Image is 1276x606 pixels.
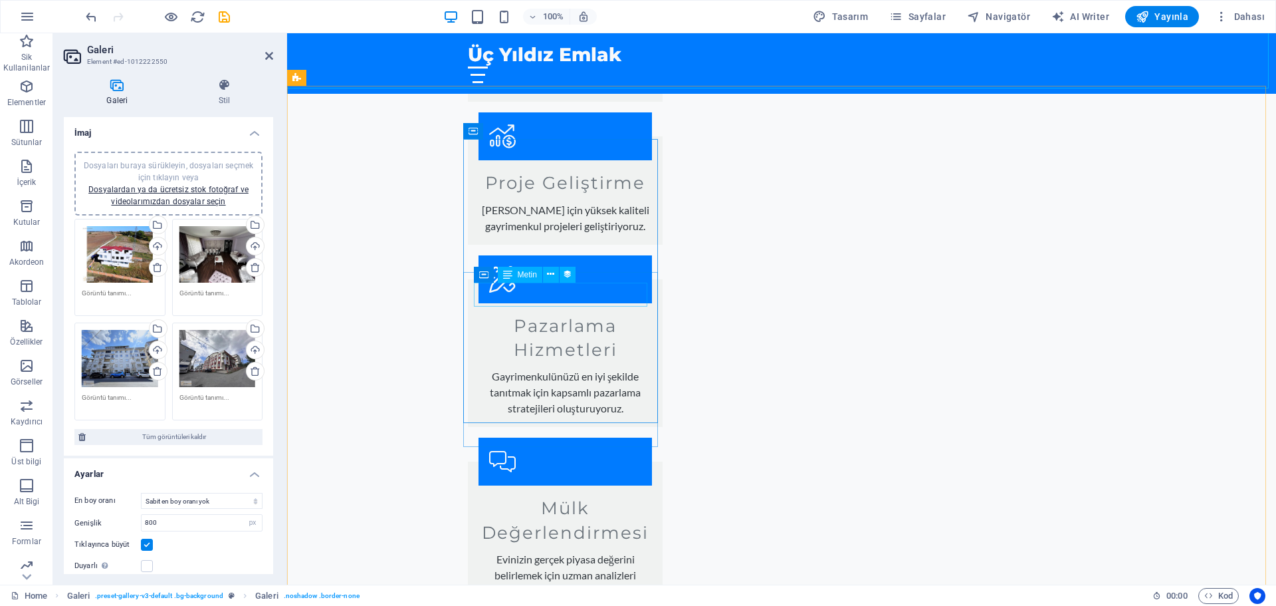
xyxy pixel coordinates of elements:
[1210,6,1270,27] button: Dahası
[64,117,273,141] h4: İmaj
[523,9,570,25] button: 100%
[1136,10,1188,23] span: Yayınla
[12,536,41,547] p: Formlar
[11,137,43,148] p: Sütunlar
[1176,591,1178,601] span: :
[74,537,141,553] label: Tıklayınca büyüt
[67,588,360,604] nav: breadcrumb
[82,330,158,387] div: 1274419582j56-cvgxXvFqK7eqMPQURcC5Ow.avif
[7,97,46,108] p: Elementler
[83,9,99,25] button: undo
[967,10,1030,23] span: Navigatör
[884,6,951,27] button: Sayfalar
[813,10,868,23] span: Tasarım
[87,56,247,68] h3: Element #ed-1012222550
[962,6,1035,27] button: Navigatör
[11,377,43,387] p: Görseller
[1046,6,1115,27] button: AI Writer
[543,9,564,25] h6: 100%
[88,185,249,206] a: Dosyalardan ya da ücretsiz stok fotoğraf ve videolarımızdan dosyalar seçin
[11,588,47,604] a: Seçimi iptal etmek için tıkla. Sayfaları açmak için çift tıkla
[14,496,40,507] p: Alt Bigi
[90,429,259,445] span: Tüm görüntüleri kaldır
[518,271,537,279] span: Metin
[1166,588,1187,604] span: 00 00
[84,9,99,25] i: Geri al: Galeri görüntülerini değiştir (Ctrl+Z)
[1204,588,1233,604] span: Kod
[1125,6,1199,27] button: Yayınla
[13,217,41,227] p: Kutular
[9,257,45,267] p: Akordeon
[189,9,205,25] button: reload
[74,558,141,574] label: Duyarlı
[1198,588,1239,604] button: Kod
[229,592,235,599] i: Bu element, özelleştirilebilir bir ön ayar
[74,520,141,527] label: Genişlik
[284,588,360,604] span: . noshadow .border-none
[12,297,42,307] p: Tablolar
[176,78,273,106] h4: Stil
[255,588,278,604] span: Seçmek için tıkla. Düzenlemek için çift tıkla
[163,9,179,25] button: Ön izleme modundan çıkıp düzenlemeye devam etmek için buraya tıklayın
[1152,588,1188,604] h6: Oturum süresi
[74,493,141,509] label: En boy oranı
[17,177,36,188] p: İçerik
[889,10,946,23] span: Sayfalar
[1215,10,1265,23] span: Dahası
[578,11,589,23] i: Yeniden boyutlandırmada yakınlaştırma düzeyini seçilen cihaza uyacak şekilde otomatik olarak ayarla.
[190,9,205,25] i: Sayfayı yeniden yükleyin
[64,78,176,106] h4: Galeri
[84,161,253,206] span: Dosyaları buraya sürükleyin, dosyaları seçmek için tıklayın veya
[64,458,273,482] h4: Ayarlar
[11,456,41,467] p: Üst bilgi
[10,337,43,347] p: Özellikler
[1051,10,1109,23] span: AI Writer
[1249,588,1265,604] button: Usercentrics
[67,588,90,604] span: Seçmek için tıkla. Düzenlemek için çift tıkla
[11,416,43,427] p: Kaydırıcı
[807,6,873,27] button: Tasarım
[216,9,232,25] button: save
[82,226,158,283] div: x5_12737505534r6-mzEi6bdvZgJOg6UHX2xlsQ.avif
[179,330,256,387] div: x5_1274219784ig4-e_wqhwmX7-UF8CaH5bJIjA.avif
[74,429,263,445] button: Tüm görüntüleri kaldır
[95,588,223,604] span: . preset-gallery-v3-default .bg-background
[217,9,232,25] i: Kaydet (Ctrl+S)
[87,44,273,56] h2: Galeri
[179,226,256,283] div: x5_12737781511mk-zgtU6THxIARYWKJzM4liog.avif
